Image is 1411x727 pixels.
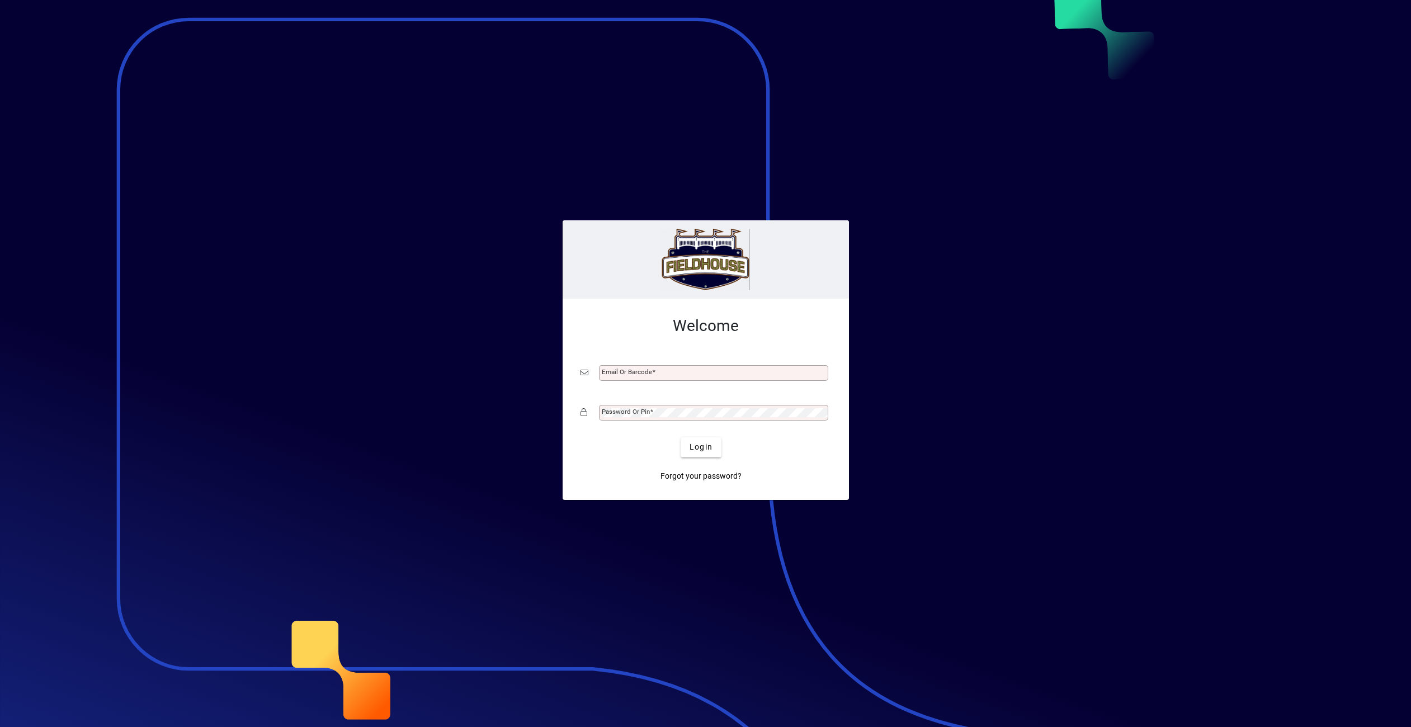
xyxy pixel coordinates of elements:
a: Forgot your password? [656,466,746,487]
mat-label: Password or Pin [602,408,650,416]
span: Login [690,441,712,453]
mat-label: Email or Barcode [602,368,652,376]
span: Forgot your password? [660,470,742,482]
h2: Welcome [581,317,831,336]
button: Login [681,437,721,457]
